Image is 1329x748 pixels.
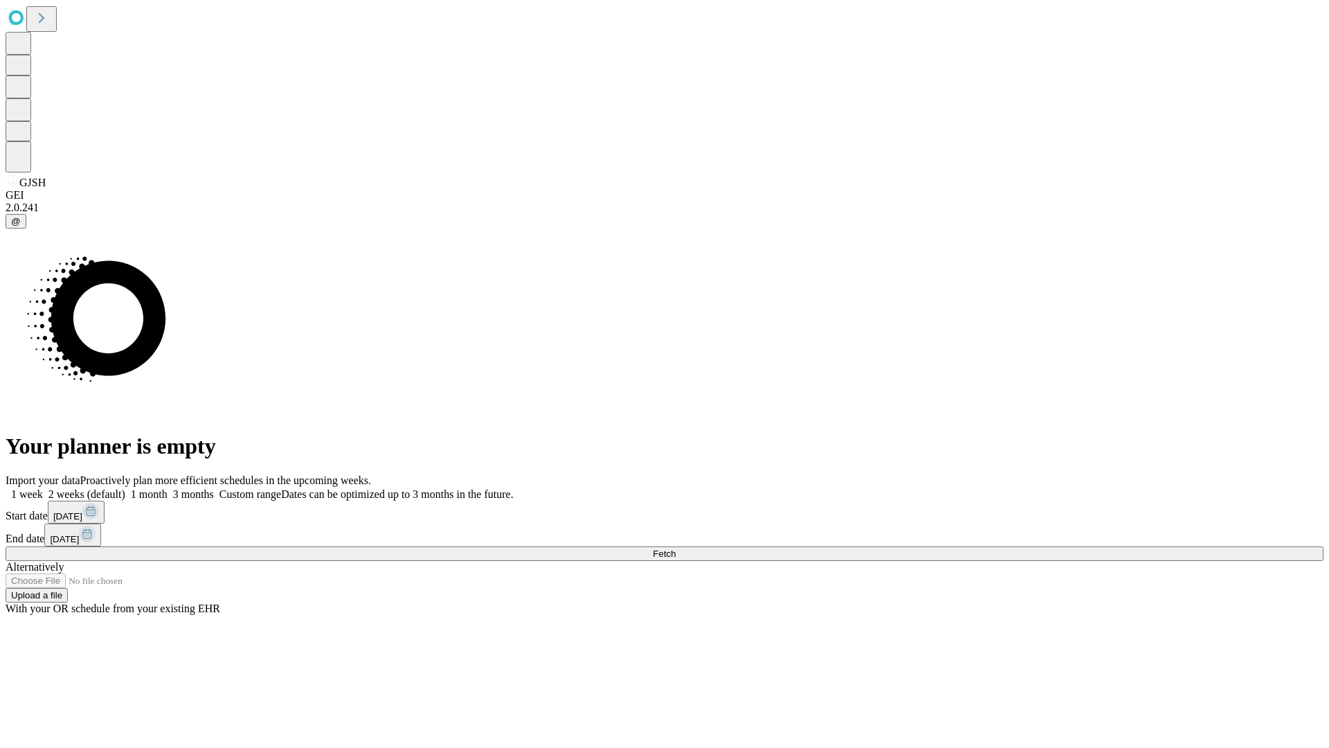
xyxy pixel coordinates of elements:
button: [DATE] [48,501,105,524]
span: 2 weeks (default) [48,488,125,500]
span: 3 months [173,488,214,500]
button: @ [6,214,26,229]
button: Fetch [6,546,1323,561]
button: Upload a file [6,588,68,603]
span: Dates can be optimized up to 3 months in the future. [281,488,513,500]
span: Proactively plan more efficient schedules in the upcoming weeks. [80,474,371,486]
span: [DATE] [50,534,79,544]
span: @ [11,216,21,226]
div: End date [6,524,1323,546]
span: 1 week [11,488,43,500]
span: 1 month [131,488,168,500]
div: 2.0.241 [6,202,1323,214]
div: GEI [6,189,1323,202]
span: Fetch [653,549,676,559]
span: GJSH [19,177,46,188]
span: [DATE] [53,511,82,522]
span: Custom range [219,488,281,500]
button: [DATE] [44,524,101,546]
div: Start date [6,501,1323,524]
span: Alternatively [6,561,64,573]
span: Import your data [6,474,80,486]
h1: Your planner is empty [6,434,1323,459]
span: With your OR schedule from your existing EHR [6,603,220,614]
